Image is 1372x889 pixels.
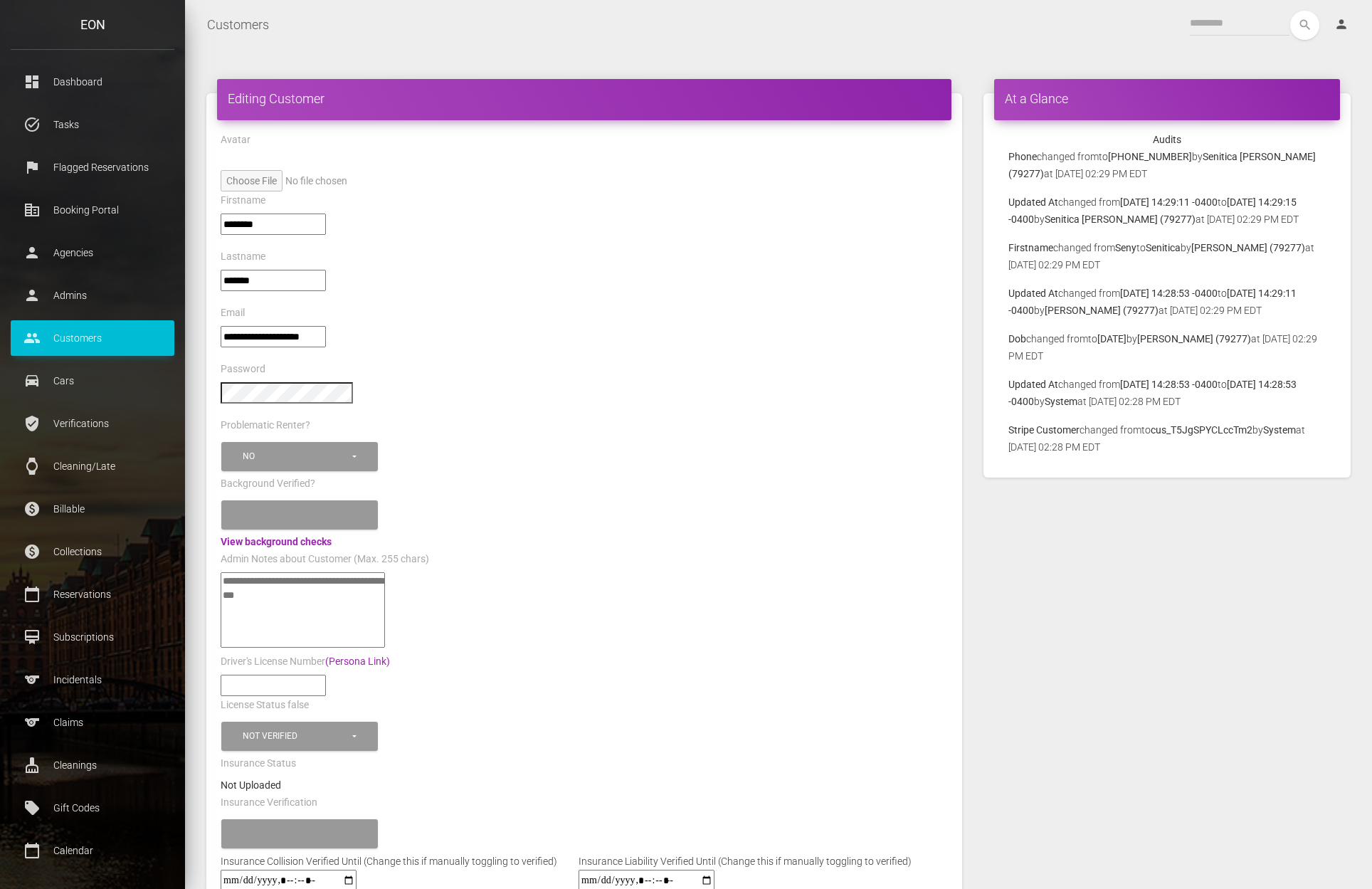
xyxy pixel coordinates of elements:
a: calendar_today Reservations [11,577,174,612]
a: flag Flagged Reservations [11,149,174,185]
b: cus_T5JgSPYCLccTm2 [1151,424,1252,436]
p: Tasks [21,114,164,135]
div: Please select [243,828,350,840]
button: No [221,442,378,471]
p: Dashboard [21,71,164,93]
a: sports Incidentals [11,662,174,698]
b: Senitica [1146,242,1181,253]
p: changed from to by at [DATE] 02:29 PM EDT [1008,148,1326,182]
p: Agencies [21,242,164,263]
b: Seny [1115,242,1136,253]
p: changed from to by at [DATE] 02:29 PM EDT [1008,194,1326,228]
a: Customers [207,7,269,43]
p: Claims [21,712,164,733]
b: Stripe Customer [1008,424,1080,436]
label: Password [221,362,265,377]
p: Calendar [21,840,164,861]
p: changed from to by at [DATE] 02:28 PM EDT [1008,376,1326,410]
p: changed from to by at [DATE] 02:28 PM EDT [1008,421,1326,456]
a: cleaning_services Cleanings [11,747,174,783]
a: sports Claims [11,705,174,740]
b: Dob [1008,333,1026,344]
label: Avatar [221,133,250,147]
label: Admin Notes about Customer (Max. 255 chars) [221,552,429,567]
p: Subscriptions [21,626,164,648]
b: Updated At [1008,379,1058,390]
b: [DATE] 14:29:11 -0400 [1120,196,1218,208]
b: [PERSON_NAME] (79277) [1045,305,1159,316]
strong: Audits [1153,134,1181,145]
b: [PERSON_NAME] (79277) [1137,333,1251,344]
a: person Admins [11,278,174,313]
a: person Agencies [11,235,174,270]
p: Collections [21,541,164,562]
h4: Editing Customer [228,90,941,107]
p: Cleanings [21,754,164,776]
p: Gift Codes [21,797,164,819]
button: Not Verified [221,722,378,751]
label: Firstname [221,194,265,208]
label: Lastname [221,250,265,264]
a: paid Collections [11,534,174,569]
a: watch Cleaning/Late [11,448,174,484]
p: changed from to by at [DATE] 02:29 PM EDT [1008,285,1326,319]
div: Please select [243,509,350,521]
a: people Customers [11,320,174,356]
b: Firstname [1008,242,1053,253]
b: Updated At [1008,288,1058,299]
strong: Not Uploaded [221,779,281,791]
div: Insurance Collision Verified Until (Change this if manually toggling to verified) [210,853,568,870]
b: Senitica [PERSON_NAME] (79277) [1045,214,1196,225]
a: (Persona Link) [325,656,390,667]
b: [PERSON_NAME] (79277) [1191,242,1305,253]
p: Flagged Reservations [21,157,164,178]
label: Driver's License Number [221,655,390,669]
a: paid Billable [11,491,174,527]
p: Cleaning/Late [21,456,164,477]
p: Booking Portal [21,199,164,221]
p: Customers [21,327,164,349]
b: Updated At [1008,196,1058,208]
a: local_offer Gift Codes [11,790,174,826]
b: [DATE] [1097,333,1126,344]
a: drive_eta Cars [11,363,174,399]
p: changed from to by at [DATE] 02:29 PM EDT [1008,330,1326,364]
label: Problematic Renter? [221,419,310,433]
p: Billable [21,498,164,520]
a: verified_user Verifications [11,406,174,441]
p: Incidentals [21,669,164,690]
p: changed from to by at [DATE] 02:29 PM EDT [1008,239,1326,273]
b: Phone [1008,151,1037,162]
h4: At a Glance [1005,90,1329,107]
i: person [1334,17,1349,31]
button: Please select [221,819,378,848]
div: No [243,451,350,463]
a: card_membership Subscriptions [11,619,174,655]
b: [PHONE_NUMBER] [1108,151,1192,162]
label: License Status false [221,698,309,712]
label: Background Verified? [221,477,315,491]
a: person [1324,11,1361,39]
div: Insurance Liability Verified Until (Change this if manually toggling to verified) [568,853,922,870]
b: System [1045,396,1077,407]
a: calendar_today Calendar [11,833,174,868]
button: search [1290,11,1319,40]
b: [DATE] 14:28:53 -0400 [1120,379,1218,390]
label: Email [221,306,245,320]
a: corporate_fare Booking Portal [11,192,174,228]
a: View background checks [221,536,332,547]
p: Reservations [21,584,164,605]
label: Insurance Verification [221,796,317,810]
a: dashboard Dashboard [11,64,174,100]
label: Insurance Status [221,757,296,771]
div: Not Verified [243,730,350,742]
a: task_alt Tasks [11,107,174,142]
button: Please select [221,500,378,530]
b: [DATE] 14:28:53 -0400 [1120,288,1218,299]
p: Verifications [21,413,164,434]
p: Cars [21,370,164,391]
b: System [1263,424,1296,436]
p: Admins [21,285,164,306]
